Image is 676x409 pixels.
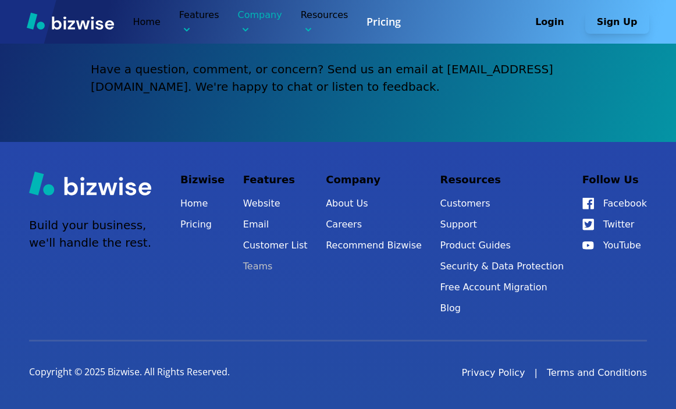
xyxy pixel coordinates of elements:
[326,216,422,233] a: Careers
[326,195,422,212] a: About Us
[326,171,422,189] p: Company
[133,16,160,27] a: Home
[582,198,594,209] img: Facebook Icon
[524,16,585,27] a: Login
[238,8,282,35] p: Company
[243,216,308,233] a: Email
[29,171,151,195] img: Bizwise Logo
[367,15,401,29] a: Pricing
[535,366,538,380] div: |
[180,171,225,189] p: Bizwise
[582,195,647,212] a: Facebook
[27,12,114,30] img: Bizwise Logo
[243,258,308,275] a: Teams
[582,171,647,189] p: Follow Us
[91,61,585,95] p: Have a question, comment, or concern? Send us an email at [EMAIL_ADDRESS][DOMAIN_NAME]. We're hap...
[179,8,219,35] p: Features
[440,300,564,316] a: Blog
[243,237,308,254] a: Customer List
[547,366,647,380] a: Terms and Conditions
[440,279,564,296] a: Free Account Migration
[440,195,564,212] a: Customers
[243,195,308,212] a: Website
[326,237,422,254] a: Recommend Bizwise
[582,219,594,230] img: Twitter Icon
[440,171,564,189] p: Resources
[440,216,564,233] button: Support
[582,216,647,233] a: Twitter
[582,241,594,250] img: YouTube Icon
[585,16,649,27] a: Sign Up
[301,8,348,35] p: Resources
[582,237,647,254] a: YouTube
[180,216,225,233] a: Pricing
[29,366,230,379] p: Copyright © 2025 Bizwise. All Rights Reserved.
[461,366,525,380] a: Privacy Policy
[180,195,225,212] a: Home
[585,10,649,34] button: Sign Up
[440,258,564,275] a: Security & Data Protection
[440,237,564,254] a: Product Guides
[243,171,308,189] p: Features
[29,216,151,251] p: Build your business, we'll handle the rest.
[524,10,576,34] button: Login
